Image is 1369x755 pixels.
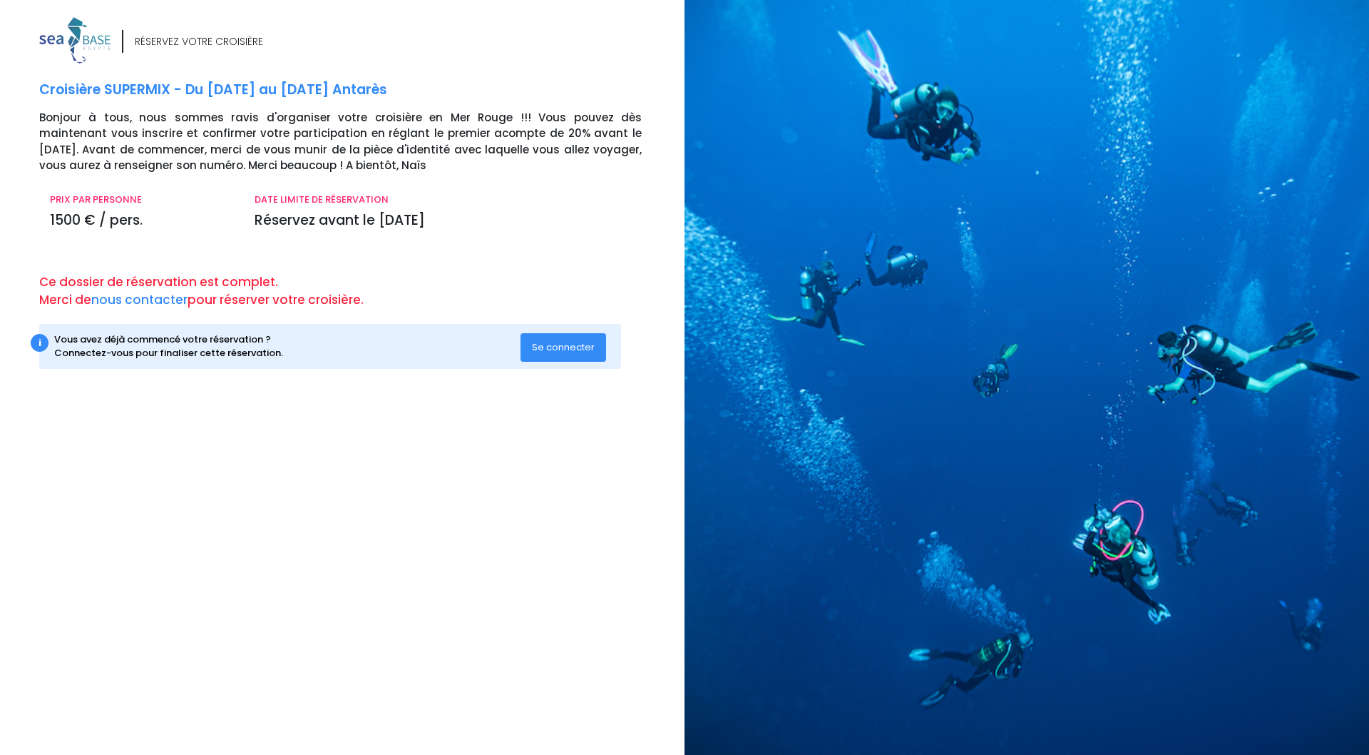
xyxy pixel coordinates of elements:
p: Bonjour à tous, nous sommes ravis d'organiser votre croisière en Mer Rouge !!! Vous pouvez dès ma... [39,110,674,174]
div: i [31,334,48,352]
p: Croisière SUPERMIX - Du [DATE] au [DATE] Antarès [39,80,674,101]
p: 1500 € / pers. [50,211,233,231]
span: Se connecter [532,340,595,354]
p: Réservez avant le [DATE] [255,211,642,231]
div: Vous avez déjà commencé votre réservation ? Connectez-vous pour finaliser cette réservation. [54,333,521,360]
p: Ce dossier de réservation est complet. Merci de pour réserver votre croisière. [39,273,674,310]
div: RÉSERVEZ VOTRE CROISIÈRE [135,34,263,49]
p: PRIX PAR PERSONNE [50,193,233,207]
a: nous contacter [91,291,188,308]
p: DATE LIMITE DE RÉSERVATION [255,193,642,207]
img: logo_color1.png [39,17,111,64]
a: Se connecter [521,340,606,353]
button: Se connecter [521,333,606,362]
